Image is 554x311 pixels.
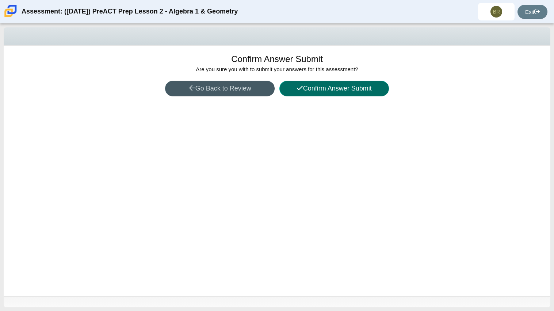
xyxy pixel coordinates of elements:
span: BR [493,9,500,14]
span: Are you sure you with to submit your answers for this assessment? [196,66,358,72]
h1: Confirm Answer Submit [231,53,323,65]
img: Carmen School of Science & Technology [3,3,18,19]
button: Go Back to Review [165,81,275,96]
div: Assessment: ([DATE]) PreACT Prep Lesson 2 - Algebra 1 & Geometry [22,3,238,20]
a: Exit [517,5,547,19]
a: Carmen School of Science & Technology [3,14,18,20]
button: Confirm Answer Submit [279,81,389,96]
